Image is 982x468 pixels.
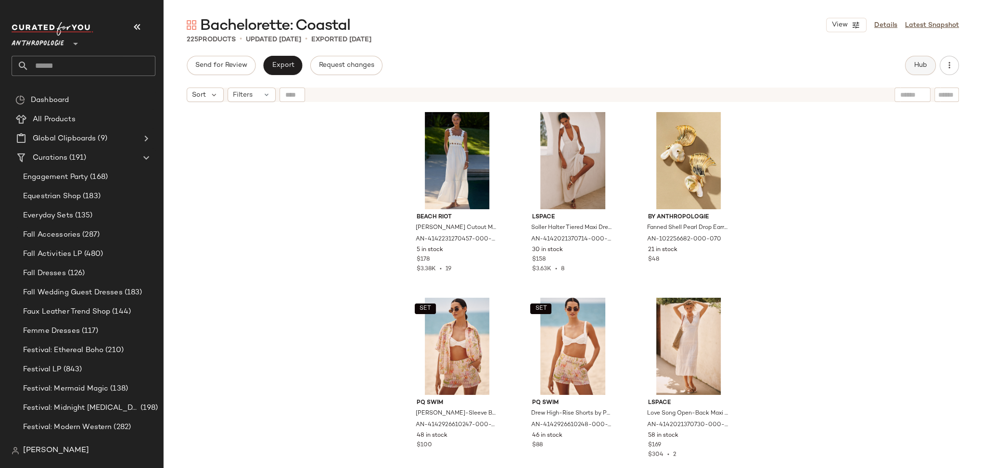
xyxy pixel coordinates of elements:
span: AN-102256682-000-070 [647,235,721,244]
span: 58 in stock [648,431,678,440]
span: $88 [532,441,543,450]
span: Send for Review [195,62,247,69]
span: • [663,452,673,458]
span: Export [271,62,294,69]
span: SET [535,305,547,312]
img: svg%3e [12,447,19,455]
span: AN-4142926610248-000-266 [531,421,612,430]
div: Products [187,35,236,45]
span: $178 [417,255,430,264]
span: Fall Activities LP [23,249,82,260]
span: Fall Wedding Guest Dresses [23,287,123,298]
span: (480) [82,249,103,260]
span: 8 [561,266,564,272]
img: 4142926610247_266_b [409,298,506,395]
span: Love Song Open-Back Maxi Dress by LSPACE in White, Women's, Size: Medium, Cotton at Anthropologie [647,409,728,418]
span: (183) [123,287,142,298]
span: Drew High-Rise Shorts by PQ Swim, Women's, Size: XS/S, Cotton/Polyamide at Anthropologie [531,409,612,418]
span: Engagement Party [23,172,88,183]
span: • [305,34,307,45]
span: Anthropologie [12,33,64,50]
span: [PERSON_NAME] Cutout Maxi Dress by Beach Riot in White, Women's, Size: XL, Cotton at Anthropologie [416,224,497,232]
span: 46 in stock [532,431,562,440]
span: Festival: Mermaid Magic [23,383,108,394]
button: Send for Review [187,56,255,75]
span: $3.63K [532,266,551,272]
span: AN-4142231270457-000-010 [416,235,497,244]
span: $158 [532,255,546,264]
span: (198) [139,403,158,414]
button: View [826,18,867,32]
img: 4142021370714_012_b [524,112,621,209]
button: Request changes [310,56,383,75]
p: Exported [DATE] [311,35,371,45]
span: 19 [446,266,451,272]
span: $48 [648,255,659,264]
span: Hub [914,62,927,69]
span: Sort [192,90,206,100]
span: Global Clipboards [33,133,96,144]
span: 30 in stock [532,246,563,254]
span: Festival LP [23,364,62,375]
span: (282) [112,422,131,433]
span: (126) [66,268,85,279]
span: AN-4142021370730-000-010 [647,421,728,430]
span: View [831,21,848,29]
span: Fanned Shell Pearl Drop Earrings by Anthropologie in Gold, Women's, Gold/Plated Brass [647,224,728,232]
span: (210) [103,345,124,356]
button: Export [263,56,302,75]
img: 4142231270457_010_b [409,112,506,209]
button: Hub [905,56,936,75]
span: 5 in stock [417,246,443,254]
span: (144) [110,306,131,317]
img: 102256682_070_b [640,112,737,209]
span: LSPACE [648,399,729,407]
span: (243) [89,441,109,452]
button: SET [415,304,436,314]
span: [PERSON_NAME] [23,445,89,456]
span: Curations [33,152,67,164]
span: PQ Swim [532,399,613,407]
span: $304 [648,452,663,458]
img: svg%3e [187,20,196,30]
span: $169 [648,441,661,450]
span: • [240,34,242,45]
span: All Products [33,114,76,125]
span: Soller Halter Tiered Maxi Dress by LSPACE in Ivory, Women's, Size: XS, Cotton/Viscose at Anthropo... [531,224,612,232]
span: • [436,266,446,272]
span: Femme Dresses [23,326,80,337]
span: Equestrian Shop [23,191,81,202]
span: Bachelorette: Coastal [200,16,350,36]
span: (135) [73,210,93,221]
span: AN-4142926610247-000-266 [416,421,497,430]
span: (183) [81,191,101,202]
span: Festival: Modern Western [23,422,112,433]
span: SET [419,305,431,312]
span: [PERSON_NAME]-Sleeve Buttondown Top by PQ Swim, Women's, Size: XS/S, Cotton/Polyamide at Anthropo... [416,409,497,418]
img: 4142926610248_266_b [524,298,621,395]
span: LSPACE [532,213,613,222]
span: (138) [108,383,128,394]
span: 2 [673,452,676,458]
span: (117) [80,326,99,337]
span: Request changes [319,62,374,69]
p: updated [DATE] [246,35,301,45]
span: 48 in stock [417,431,447,440]
span: By Anthropologie [648,213,729,222]
span: (168) [88,172,108,183]
span: Dashboard [31,95,69,106]
img: svg%3e [15,95,25,105]
span: AN-4142021370714-000-012 [531,235,612,244]
span: Fall Dresses [23,268,66,279]
span: Faux Leather Trend Shop [23,306,110,317]
img: cfy_white_logo.C9jOOHJF.svg [12,22,93,36]
span: 21 in stock [648,246,677,254]
span: (843) [62,364,82,375]
span: $3.38K [417,266,436,272]
span: (287) [80,229,100,240]
img: 4142021370730_010_b [640,298,737,395]
span: Festival: Pool Party [23,441,89,452]
a: Latest Snapshot [905,20,959,30]
a: Details [874,20,897,30]
span: (191) [67,152,86,164]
